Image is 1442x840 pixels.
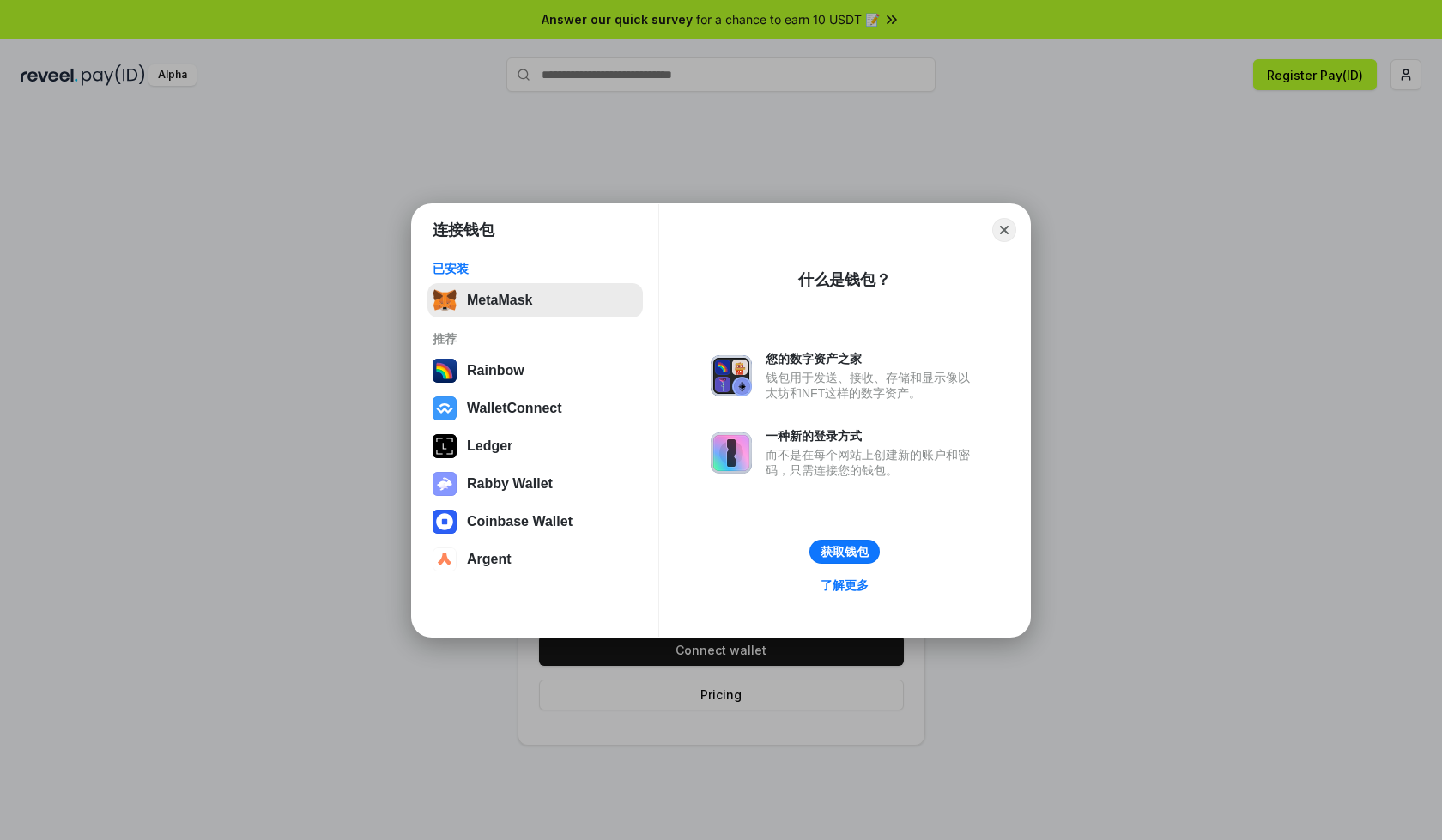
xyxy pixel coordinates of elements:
[433,288,457,312] img: svg+xml,%3Csvg%20fill%3D%22none%22%20height%3D%2233%22%20viewBox%3D%220%200%2035%2033%22%20width%...
[711,432,752,474] img: svg+xml,%3Csvg%20xmlns%3D%22http%3A%2F%2Fwww.w3.org%2F2000%2Fsvg%22%20fill%3D%22none%22%20viewBox...
[427,542,643,577] button: Argent
[427,505,643,539] button: Coinbase Wallet
[427,391,643,426] button: WalletConnect
[810,574,879,596] a: 了解更多
[427,429,643,463] button: Ledger
[427,354,643,388] button: Rainbow
[433,510,457,534] img: svg+xml,%3Csvg%20width%3D%2228%22%20height%3D%2228%22%20viewBox%3D%220%200%2028%2028%22%20fill%3D...
[433,434,457,458] img: svg+xml,%3Csvg%20xmlns%3D%22http%3A%2F%2Fwww.w3.org%2F2000%2Fsvg%22%20width%3D%2228%22%20height%3...
[766,370,978,401] div: 钱包用于发送、接收、存储和显示像以太坊和NFT这样的数字资产。
[433,472,457,496] img: svg+xml,%3Csvg%20xmlns%3D%22http%3A%2F%2Fwww.w3.org%2F2000%2Fsvg%22%20fill%3D%22none%22%20viewBox...
[467,401,562,416] div: WalletConnect
[992,218,1016,242] button: Close
[467,514,573,529] div: Coinbase Wallet
[427,467,643,501] button: Rabby Wallet
[821,544,869,559] div: 获取钱包
[766,428,978,444] div: 一种新的登录方式
[433,359,457,383] img: svg+xml,%3Csvg%20width%3D%22120%22%20height%3D%22120%22%20viewBox%3D%220%200%20120%20120%22%20fil...
[467,293,532,308] div: MetaMask
[766,447,978,478] div: 而不是在每个网站上创建新的账户和密码，只需连接您的钱包。
[433,220,494,240] h1: 连接钱包
[427,283,643,317] button: MetaMask
[467,476,553,492] div: Rabby Wallet
[766,351,978,366] div: 您的数字资产之家
[433,396,457,420] img: svg+xml,%3Csvg%20width%3D%2228%22%20height%3D%2228%22%20viewBox%3D%220%200%2028%2028%22%20fill%3D...
[467,438,512,454] div: Ledger
[433,261,638,276] div: 已安装
[809,540,880,564] button: 获取钱包
[467,552,512,567] div: Argent
[433,547,457,571] img: svg+xml,%3Csvg%20width%3D%2228%22%20height%3D%2228%22%20viewBox%3D%220%200%2028%2028%22%20fill%3D...
[467,363,524,378] div: Rainbow
[798,269,891,290] div: 什么是钱包？
[433,331,638,347] div: 推荐
[711,355,752,396] img: svg+xml,%3Csvg%20xmlns%3D%22http%3A%2F%2Fwww.w3.org%2F2000%2Fsvg%22%20fill%3D%22none%22%20viewBox...
[821,577,869,593] div: 了解更多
